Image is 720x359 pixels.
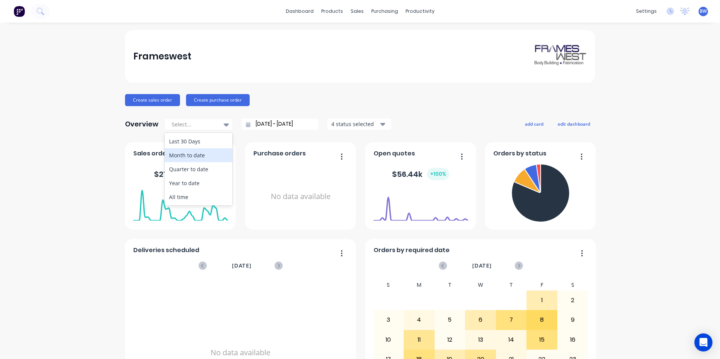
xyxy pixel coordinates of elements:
[520,119,548,129] button: add card
[632,6,661,17] div: settings
[435,310,465,329] div: 5
[558,291,588,310] div: 2
[694,333,712,351] div: Open Intercom Messenger
[253,149,306,158] span: Purchase orders
[327,119,391,130] button: 4 status selected
[526,280,557,291] div: F
[14,6,25,17] img: Factory
[133,49,191,64] div: Frameswest
[282,6,317,17] a: dashboard
[557,280,588,291] div: S
[404,280,435,291] div: M
[133,149,172,158] span: Sales orders
[253,161,348,232] div: No data available
[374,246,450,255] span: Orders by required date
[553,119,595,129] button: edit dashboard
[165,162,232,176] div: Quarter to date
[496,310,526,329] div: 7
[527,291,557,310] div: 1
[558,310,588,329] div: 9
[125,94,180,106] button: Create sales order
[133,246,199,255] span: Deliveries scheduled
[404,310,434,329] div: 4
[165,190,232,204] div: All time
[496,330,526,349] div: 14
[534,43,587,70] img: Frameswest
[392,168,449,180] div: $ 56.44k
[558,330,588,349] div: 16
[465,310,496,329] div: 6
[165,176,232,190] div: Year to date
[374,310,404,329] div: 3
[232,262,252,270] span: [DATE]
[493,149,546,158] span: Orders by status
[317,6,347,17] div: products
[374,149,415,158] span: Open quotes
[402,6,438,17] div: productivity
[427,168,449,180] div: + 100 %
[435,280,465,291] div: T
[472,262,492,270] span: [DATE]
[700,8,707,15] span: BW
[465,330,496,349] div: 13
[347,6,368,17] div: sales
[154,168,207,180] div: $ 216.7k
[373,280,404,291] div: S
[125,117,159,132] div: Overview
[374,330,404,349] div: 10
[165,134,232,148] div: Last 30 Days
[368,6,402,17] div: purchasing
[465,280,496,291] div: W
[527,330,557,349] div: 15
[435,330,465,349] div: 12
[186,94,250,106] button: Create purchase order
[527,310,557,329] div: 8
[404,330,434,349] div: 11
[165,148,232,162] div: Month to date
[331,120,379,128] div: 4 status selected
[496,280,527,291] div: T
